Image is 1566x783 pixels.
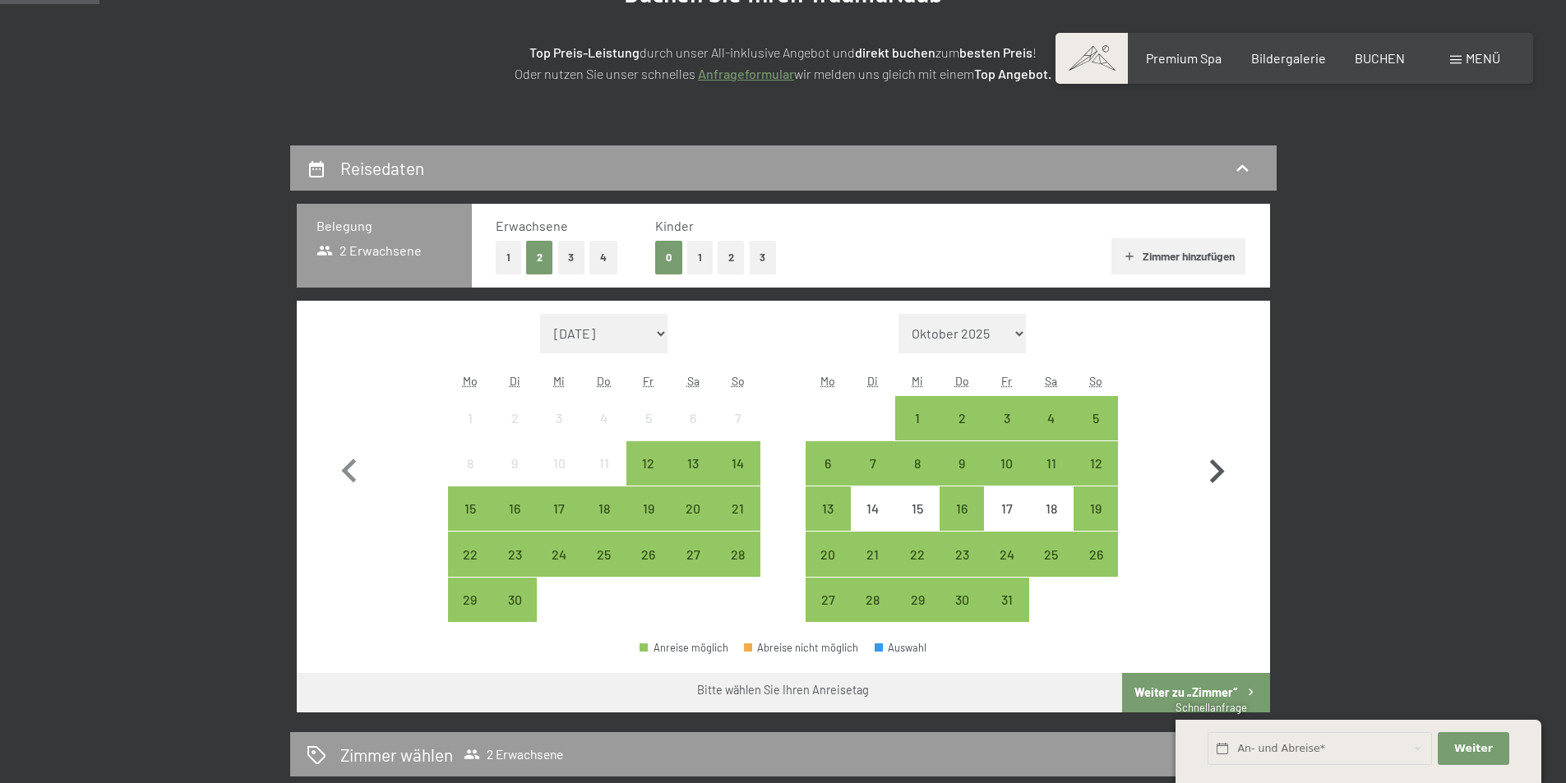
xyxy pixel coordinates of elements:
strong: direkt buchen [855,44,935,60]
abbr: Sonntag [732,374,745,388]
div: Tue Oct 21 2025 [851,532,895,576]
div: 5 [628,412,669,453]
button: 1 [687,241,713,274]
div: Anreise möglich [1029,532,1074,576]
div: Anreise möglich [492,532,537,576]
div: Wed Sep 10 2025 [537,441,581,486]
div: Anreise möglich [448,486,492,531]
div: 25 [1031,548,1072,589]
div: Anreise möglich [940,532,984,576]
div: Anreise nicht möglich [984,486,1028,531]
div: Anreise möglich [448,532,492,576]
button: Vorheriger Monat [326,314,373,623]
div: Anreise möglich [940,578,984,622]
div: Anreise möglich [671,441,715,486]
div: 8 [897,457,938,498]
button: 4 [589,241,617,274]
div: Fri Sep 19 2025 [626,486,671,531]
div: Mon Sep 15 2025 [448,486,492,531]
div: 1 [450,412,491,453]
div: Thu Sep 18 2025 [582,486,626,531]
div: Anreise möglich [537,532,581,576]
div: Anreise möglich [940,441,984,486]
button: 2 [526,241,553,274]
div: Anreise möglich [806,486,850,531]
div: 17 [986,502,1027,543]
div: Fri Oct 10 2025 [984,441,1028,486]
div: 29 [450,593,491,634]
div: 23 [494,548,535,589]
div: 24 [538,548,580,589]
div: 8 [450,457,491,498]
div: Anreise nicht möglich [582,396,626,440]
div: Anreise möglich [895,441,940,486]
span: Bildergalerie [1251,50,1326,66]
div: Anreise möglich [715,486,760,531]
strong: Top Preis-Leistung [529,44,640,60]
div: Wed Oct 22 2025 [895,532,940,576]
div: 17 [538,502,580,543]
div: Mon Sep 01 2025 [448,396,492,440]
div: Wed Oct 29 2025 [895,578,940,622]
div: Tue Oct 07 2025 [851,441,895,486]
div: 26 [628,548,669,589]
div: Wed Sep 24 2025 [537,532,581,576]
div: Sun Oct 26 2025 [1074,532,1118,576]
div: Bitte wählen Sie Ihren Anreisetag [697,682,869,698]
button: 1 [496,241,521,274]
div: 22 [450,548,491,589]
div: Wed Sep 03 2025 [537,396,581,440]
div: Anreise möglich [715,441,760,486]
div: 10 [538,457,580,498]
div: Tue Sep 16 2025 [492,486,537,531]
div: Anreise nicht möglich [537,396,581,440]
div: 1 [897,412,938,453]
abbr: Montag [820,374,835,388]
abbr: Freitag [1001,374,1012,388]
div: Sat Oct 04 2025 [1029,396,1074,440]
div: 4 [584,412,625,453]
div: Thu Oct 30 2025 [940,578,984,622]
div: Mon Sep 29 2025 [448,578,492,622]
button: Zimmer hinzufügen [1111,238,1245,274]
div: Abreise nicht möglich [744,643,859,653]
div: Sun Sep 14 2025 [715,441,760,486]
div: Anreise möglich [715,532,760,576]
h2: Zimmer wählen [340,743,453,767]
div: Tue Sep 09 2025 [492,441,537,486]
div: Mon Sep 08 2025 [448,441,492,486]
div: Sun Sep 07 2025 [715,396,760,440]
abbr: Dienstag [867,374,878,388]
div: 13 [807,502,848,543]
abbr: Donnerstag [597,374,611,388]
div: Anreise nicht möglich [448,441,492,486]
div: Anreise möglich [984,441,1028,486]
div: 18 [1031,502,1072,543]
div: Fri Sep 05 2025 [626,396,671,440]
div: Sun Oct 05 2025 [1074,396,1118,440]
abbr: Donnerstag [955,374,969,388]
div: Anreise möglich [984,396,1028,440]
div: Auswahl [875,643,927,653]
div: Wed Oct 08 2025 [895,441,940,486]
h2: Reisedaten [340,158,424,178]
div: Anreise möglich [671,532,715,576]
div: 12 [1075,457,1116,498]
a: BUCHEN [1355,50,1405,66]
span: Premium Spa [1146,50,1222,66]
div: 11 [1031,457,1072,498]
div: Sun Sep 21 2025 [715,486,760,531]
div: Mon Sep 22 2025 [448,532,492,576]
div: Fri Sep 26 2025 [626,532,671,576]
div: Anreise möglich [984,578,1028,622]
div: Anreise nicht möglich [671,396,715,440]
abbr: Samstag [687,374,700,388]
div: Anreise möglich [492,486,537,531]
div: 16 [941,502,982,543]
div: Fri Sep 12 2025 [626,441,671,486]
div: 11 [584,457,625,498]
div: 7 [717,412,758,453]
div: 9 [494,457,535,498]
div: Wed Oct 01 2025 [895,396,940,440]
